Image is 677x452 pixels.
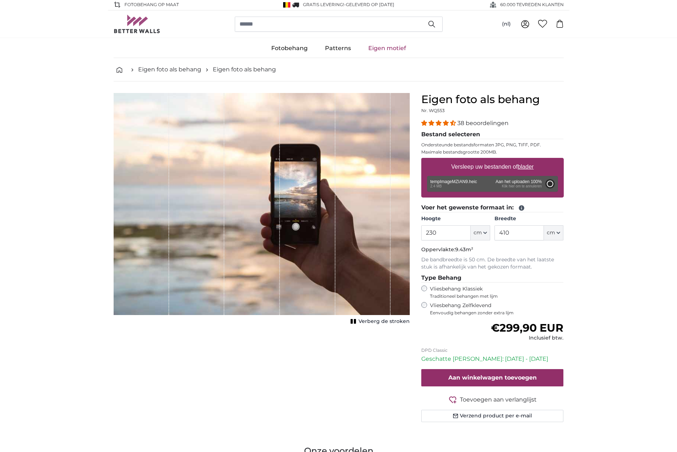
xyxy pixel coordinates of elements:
[303,2,344,7] span: GRATIS levering!
[421,149,564,155] p: Maximale bestandsgrootte 200MB.
[114,93,410,327] div: 1 of 1
[348,316,410,327] button: Verberg de stroken
[496,18,516,31] button: (nl)
[448,160,537,174] label: Versleep uw bestanden of
[430,293,550,299] span: Traditioneel behangen met lijm
[421,93,564,106] h1: Eigen foto als behang
[491,334,563,342] div: Inclusief btw.
[494,215,563,222] label: Breedte
[421,274,564,283] legend: Type Behang
[474,229,482,236] span: cm
[457,120,509,127] span: 38 beoordelingen
[500,1,564,8] span: 60.000 TEVREDEN KLANTEN
[448,374,537,381] span: Aan winkelwagen toevoegen
[360,39,415,58] a: Eigen motief
[421,120,457,127] span: 4.34 stars
[114,58,564,81] nav: breadcrumbs
[359,318,410,325] span: Verberg de stroken
[421,215,490,222] label: Hoogte
[283,2,290,8] img: België
[491,321,563,334] span: €299,90 EUR
[430,302,564,316] label: Vliesbehang Zelfklevend
[344,2,394,7] span: -
[544,225,563,240] button: cm
[421,369,564,386] button: Aan winkelwagen toevoegen
[421,203,564,212] legend: Voer het gewenste formaat in:
[138,65,201,74] a: Eigen foto als behang
[346,2,394,7] span: Geleverd op [DATE]
[518,164,533,170] u: blader
[421,347,564,353] p: DPD Classic
[421,410,564,422] button: Verzend product per e-mail
[421,395,564,404] button: Toevoegen aan verlanglijst
[430,285,550,299] label: Vliesbehang Klassiek
[421,246,564,253] p: Oppervlakte:
[124,1,179,8] span: FOTOBEHANG OP MAAT
[316,39,360,58] a: Patterns
[213,65,276,74] a: Eigen foto als behang
[455,246,473,253] span: 9.43m²
[421,256,564,271] p: De bandbreedte is 50 cm. De breedte van het laatste stuk is afhankelijk van het gekozen formaat.
[114,15,161,33] img: Betterwalls
[263,39,316,58] a: Fotobehang
[421,142,564,148] p: Ondersteunde bestandsformaten JPG, PNG, TIFF, PDF.
[460,395,537,404] span: Toevoegen aan verlanglijst
[421,108,445,113] span: Nr. WQ553
[421,130,564,139] legend: Bestand selecteren
[430,310,564,316] span: Eenvoudig behangen zonder extra lijm
[421,355,564,363] p: Geschatte [PERSON_NAME]: [DATE] - [DATE]
[471,225,490,240] button: cm
[547,229,555,236] span: cm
